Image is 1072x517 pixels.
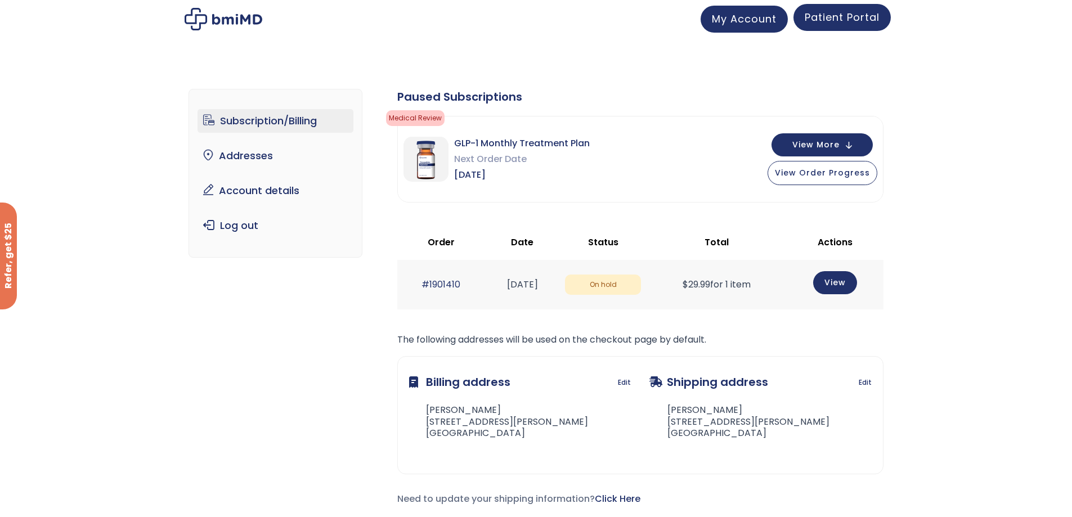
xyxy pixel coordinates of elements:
[595,492,640,505] a: Click Here
[507,278,538,291] time: [DATE]
[705,236,729,249] span: Total
[649,404,829,439] address: [PERSON_NAME] [STREET_ADDRESS][PERSON_NAME] [GEOGRAPHIC_DATA]
[454,167,590,183] span: [DATE]
[409,368,510,396] h3: Billing address
[198,214,353,237] a: Log out
[683,278,688,291] span: $
[618,375,631,390] a: Edit
[712,12,777,26] span: My Account
[647,260,786,309] td: for 1 item
[397,89,883,105] div: Paused Subscriptions
[793,4,891,31] a: Patient Portal
[386,110,445,126] span: Medical Review
[189,89,362,258] nav: Account pages
[588,236,618,249] span: Status
[768,161,877,185] button: View Order Progress
[565,275,641,295] span: On hold
[198,179,353,203] a: Account details
[185,8,262,30] img: My account
[428,236,455,249] span: Order
[701,6,788,33] a: My Account
[813,271,857,294] a: View
[421,278,460,291] a: #1901410
[805,10,880,24] span: Patient Portal
[198,144,353,168] a: Addresses
[649,368,768,396] h3: Shipping address
[511,236,533,249] span: Date
[818,236,853,249] span: Actions
[683,278,710,291] span: 29.99
[397,492,640,505] span: Need to update your shipping information?
[454,151,590,167] span: Next Order Date
[792,141,840,149] span: View More
[775,167,870,178] span: View Order Progress
[397,332,883,348] p: The following addresses will be used on the checkout page by default.
[198,109,353,133] a: Subscription/Billing
[409,404,588,439] address: [PERSON_NAME] [STREET_ADDRESS][PERSON_NAME] [GEOGRAPHIC_DATA]
[859,375,872,390] a: Edit
[772,133,873,156] button: View More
